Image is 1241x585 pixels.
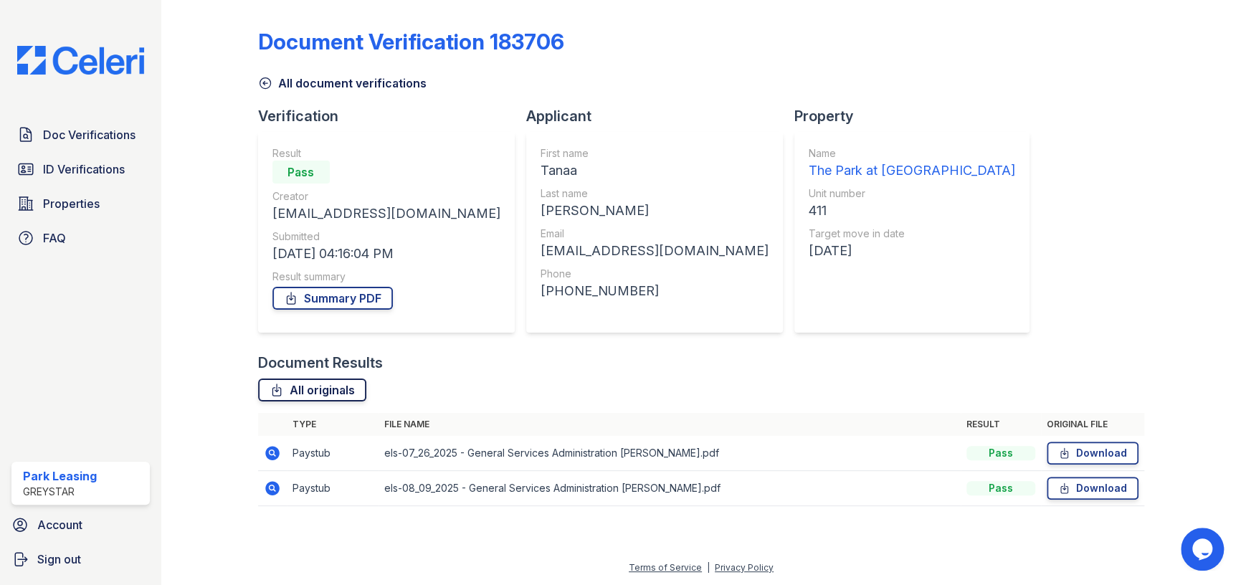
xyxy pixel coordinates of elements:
[379,471,961,506] td: els-08_09_2025 - General Services Administration [PERSON_NAME].pdf
[11,224,150,252] a: FAQ
[541,281,769,301] div: [PHONE_NUMBER]
[11,120,150,149] a: Doc Verifications
[6,510,156,539] a: Account
[541,186,769,201] div: Last name
[809,146,1015,161] div: Name
[1047,477,1138,500] a: Download
[809,241,1015,261] div: [DATE]
[809,146,1015,181] a: Name The Park at [GEOGRAPHIC_DATA]
[1047,442,1138,465] a: Download
[809,201,1015,221] div: 411
[258,106,526,126] div: Verification
[258,379,366,401] a: All originals
[23,485,97,499] div: Greystar
[379,413,961,436] th: File name
[541,227,769,241] div: Email
[966,481,1035,495] div: Pass
[794,106,1041,126] div: Property
[43,195,100,212] span: Properties
[287,413,379,436] th: Type
[629,562,702,573] a: Terms of Service
[43,229,66,247] span: FAQ
[541,241,769,261] div: [EMAIL_ADDRESS][DOMAIN_NAME]
[1041,413,1144,436] th: Original file
[1181,528,1227,571] iframe: chat widget
[11,155,150,184] a: ID Verifications
[526,106,794,126] div: Applicant
[379,436,961,471] td: els-07_26_2025 - General Services Administration [PERSON_NAME].pdf
[287,436,379,471] td: Paystub
[272,270,500,284] div: Result summary
[258,29,564,54] div: Document Verification 183706
[272,229,500,244] div: Submitted
[541,146,769,161] div: First name
[43,161,125,178] span: ID Verifications
[272,189,500,204] div: Creator
[6,545,156,574] a: Sign out
[11,189,150,218] a: Properties
[272,161,330,184] div: Pass
[966,446,1035,460] div: Pass
[258,75,427,92] a: All document verifications
[809,227,1015,241] div: Target move in date
[272,244,500,264] div: [DATE] 04:16:04 PM
[715,562,774,573] a: Privacy Policy
[707,562,710,573] div: |
[6,46,156,75] img: CE_Logo_Blue-a8612792a0a2168367f1c8372b55b34899dd931a85d93a1a3d3e32e68fde9ad4.png
[272,287,393,310] a: Summary PDF
[37,516,82,533] span: Account
[258,353,383,373] div: Document Results
[43,126,135,143] span: Doc Verifications
[272,146,500,161] div: Result
[809,161,1015,181] div: The Park at [GEOGRAPHIC_DATA]
[287,471,379,506] td: Paystub
[961,413,1041,436] th: Result
[23,467,97,485] div: Park Leasing
[809,186,1015,201] div: Unit number
[37,551,81,568] span: Sign out
[541,267,769,281] div: Phone
[272,204,500,224] div: [EMAIL_ADDRESS][DOMAIN_NAME]
[541,161,769,181] div: Tanaa
[541,201,769,221] div: [PERSON_NAME]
